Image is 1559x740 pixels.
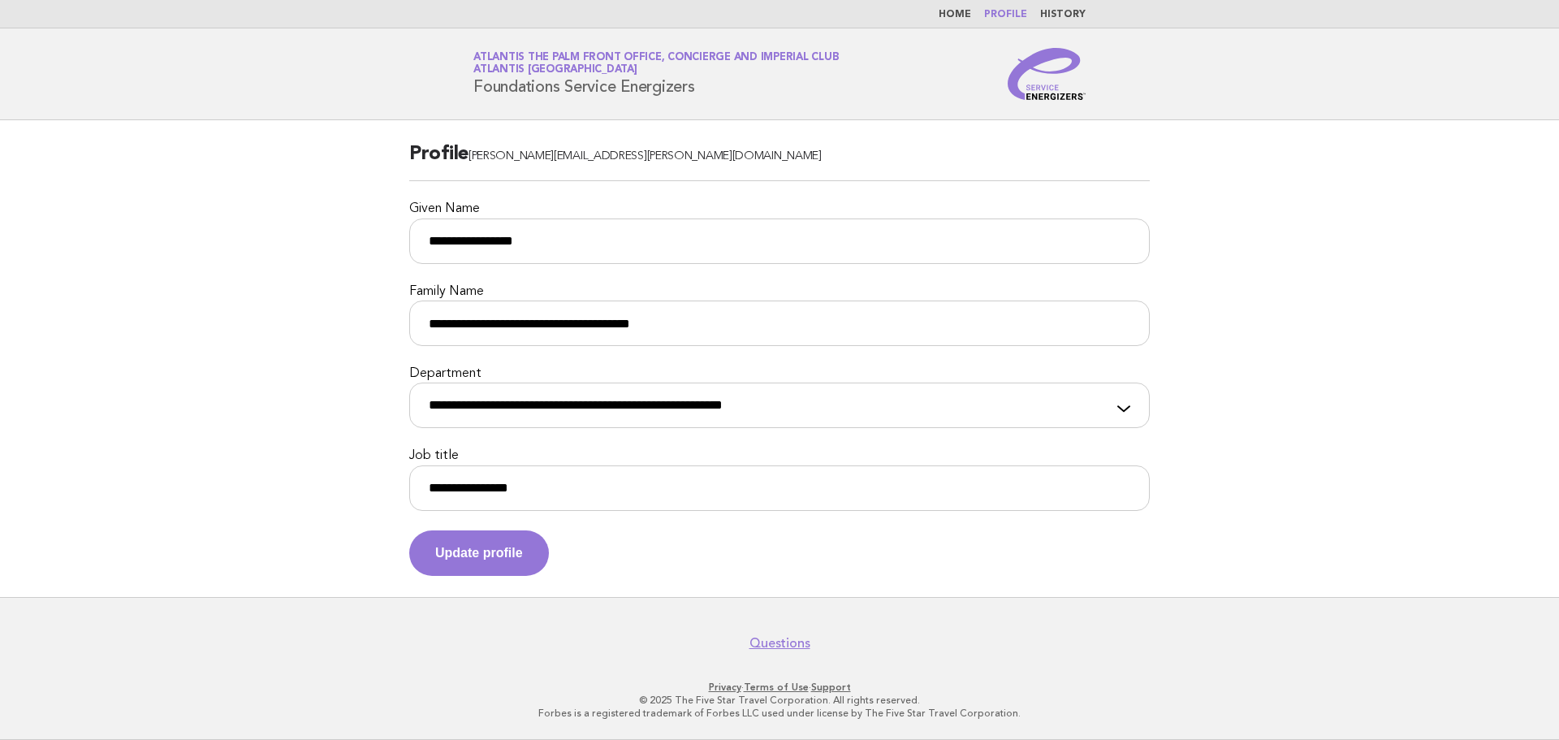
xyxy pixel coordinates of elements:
a: Profile [984,10,1027,19]
a: Atlantis The Palm Front Office, Concierge and Imperial ClubAtlantis [GEOGRAPHIC_DATA] [473,52,839,75]
label: Given Name [409,201,1150,218]
a: Terms of Use [744,682,809,693]
label: Job title [409,448,1150,465]
a: Home [939,10,971,19]
img: Service Energizers [1008,48,1086,100]
a: History [1040,10,1086,19]
button: Update profile [409,530,549,576]
p: © 2025 The Five Star Travel Corporation. All rights reserved. [283,694,1276,707]
label: Family Name [409,283,1150,301]
h1: Foundations Service Energizers [473,53,839,95]
p: Forbes is a registered trademark of Forbes LLC used under license by The Five Star Travel Corpora... [283,707,1276,720]
label: Department [409,366,1150,383]
a: Privacy [709,682,741,693]
span: Atlantis [GEOGRAPHIC_DATA] [473,65,637,76]
a: Questions [749,635,810,651]
a: Support [811,682,851,693]
h2: Profile [409,141,1150,181]
p: · · [283,681,1276,694]
span: [PERSON_NAME][EMAIL_ADDRESS][PERSON_NAME][DOMAIN_NAME] [469,150,822,162]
